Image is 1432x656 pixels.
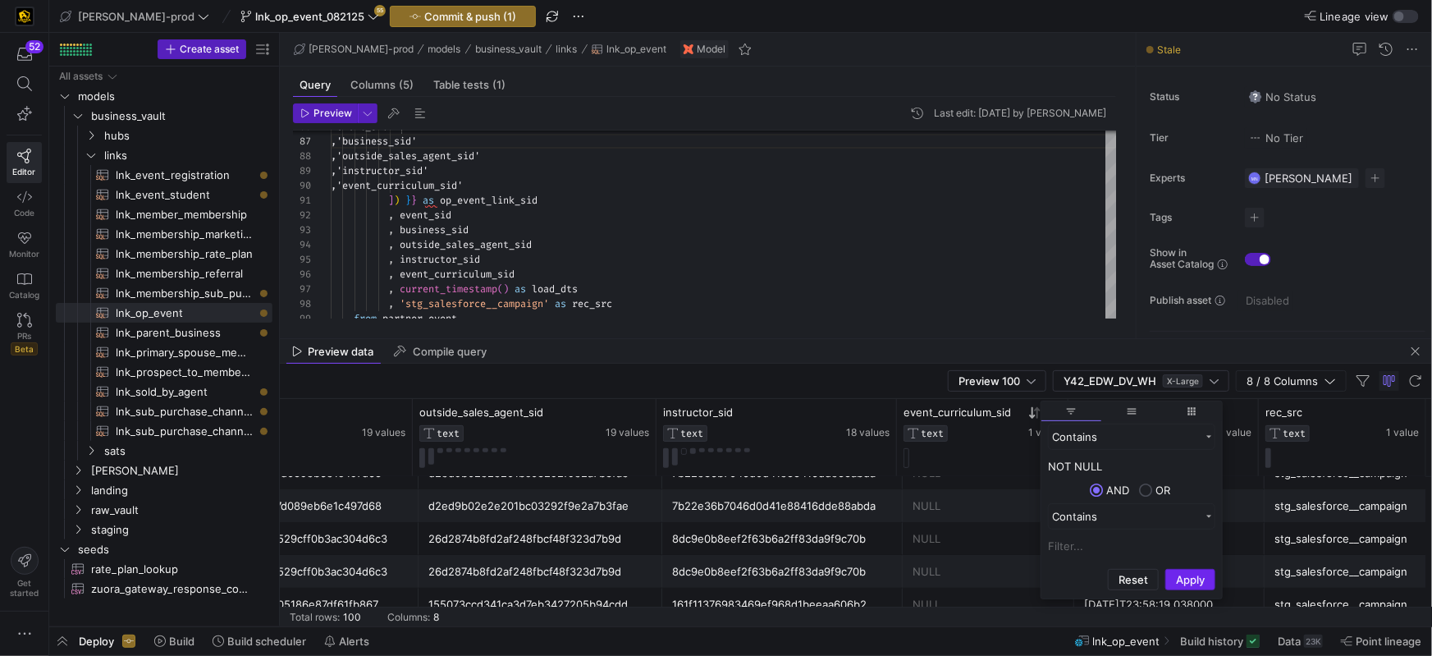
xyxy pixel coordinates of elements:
div: 8 [433,612,439,623]
div: d5ab5269444a8d529cff0b3ac304d6c3 [187,523,409,555]
div: Press SPACE to select this row. [56,67,272,86]
span: Model [697,44,725,55]
span: business_vault [475,44,542,55]
div: Press SPACE to select this row. [56,323,272,342]
span: TEXT [680,428,703,439]
span: partner_event [382,312,457,325]
img: undefined [684,44,693,54]
span: lnk_member_membership​​​​​​​​​​ [116,205,254,224]
span: ) [503,282,509,296]
button: 8 / 8 Columns [1236,370,1347,392]
span: Compile query [413,346,487,357]
div: Press SPACE to select this row. [56,461,272,480]
a: lnk_sub_purchase_channel_monthly_forecast​​​​​​​​​​ [56,401,272,421]
span: lnk_membership_referral​​​​​​​​​​ [116,264,254,283]
span: 19 values [362,427,405,438]
span: Beta [11,342,38,356]
button: Getstarted [7,540,42,604]
span: Data [1278,635,1301,648]
div: stg_salesforce__campaign [1274,490,1422,522]
span: Deploy [79,635,114,648]
span: Show in Asset Catalog [1150,247,1214,270]
a: lnk_op_event​​​​​​​​​​ [56,303,272,323]
span: current_timestamp [400,282,497,296]
button: Build history [1173,627,1267,655]
span: instructor_sid [663,406,733,419]
a: lnk_membership_marketing​​​​​​​​​​ [56,224,272,244]
a: PRsBeta [7,306,42,362]
div: Press SPACE to select this row. [56,185,272,204]
a: Code [7,183,42,224]
span: , [388,268,394,281]
button: Commit & push (1) [390,6,536,27]
div: Press SPACE to select this row. [56,244,272,264]
span: rec_src [1265,406,1302,419]
img: https://storage.googleapis.com/y42-prod-data-exchange/images/uAsz27BndGEK0hZWDFeOjoxA7jCwgK9jE472... [16,8,33,25]
div: Press SPACE to select this row. [56,500,272,520]
span: Monitor [9,249,39,259]
span: outside_sales_agent_sid [400,238,532,251]
span: [PERSON_NAME] [1265,172,1352,185]
div: Press SPACE to select this row. [56,303,272,323]
span: Build history [1180,635,1243,648]
div: 91 [293,193,311,208]
span: ] [388,194,394,207]
span: lnk_membership_sub_purchase_channel​​​​​​​​​​ [116,284,254,303]
div: ec51c4cfefd70407d089eb6e1c497d68 [187,490,409,522]
div: NULL [913,589,1064,621]
button: lnk_op_event_082125 [236,6,383,27]
a: lnk_membership_rate_plan​​​​​​​​​​ [56,244,272,264]
div: Press SPACE to select this row. [56,224,272,244]
div: 99 [293,311,311,326]
div: 90 [293,178,311,193]
a: https://storage.googleapis.com/y42-prod-data-exchange/images/uAsz27BndGEK0hZWDFeOjoxA7jCwgK9jE472... [7,2,42,30]
span: outside_sales_agent_sid [419,406,543,419]
span: lnk_primary_spouse_member_grouping​​​​​​​​​​ [116,343,254,362]
div: 97 [293,282,311,296]
span: , [388,253,394,266]
span: Build scheduler [227,635,306,648]
span: Create asset [180,44,239,55]
div: AND [1106,484,1129,497]
span: [PERSON_NAME]-prod [78,10,194,23]
span: ,'instructor_sid' [331,164,428,177]
span: [PERSON_NAME]-prod [309,44,414,55]
div: 52 [25,40,43,53]
a: Catalog [7,265,42,306]
a: lnk_event_student​​​​​​​​​​ [56,185,272,204]
span: 1 value [1028,427,1061,438]
span: 1 value [1386,427,1419,438]
div: Press SPACE to select this row. [56,342,272,362]
div: stg_salesforce__campaign [1274,589,1422,621]
div: Press SPACE to select this row. [56,106,272,126]
div: 8dc9e0b8eef2f63b6a2ff83da9f9c70b [672,523,893,555]
span: lnk_membership_rate_plan​​​​​​​​​​ [116,245,254,264]
span: sats [104,442,270,461]
div: Filtering operator [1048,503,1215,530]
button: business_vault [471,39,546,59]
button: models [424,39,465,59]
div: Contains [1052,430,1200,443]
div: 26d2874b8fd2af248fbcf48f323d7b9d [428,523,652,555]
span: load_dts [532,282,578,296]
span: TEXT [1283,428,1306,439]
span: Lineage view [1320,10,1389,23]
span: PRs [17,331,31,341]
span: lnk_op_event [606,44,666,55]
span: ( [497,282,503,296]
span: lnk_sold_by_agent​​​​​​​​​​ [116,383,254,401]
button: Data23K [1270,627,1330,655]
span: Table tests [433,80,506,90]
a: lnk_membership_sub_purchase_channel​​​​​​​​​​ [56,283,272,303]
div: Column Menu [1041,401,1223,599]
div: 155073ccd341ca3d7eb3427205b94cdd [428,589,652,621]
span: lnk_event_student​​​​​​​​​​ [116,186,254,204]
button: 52 [7,39,42,69]
span: Commit & push (1) [424,10,516,23]
div: 7b22e36b7046d0d41e88416dde88abda [672,490,893,522]
span: ,'business_sid' [331,135,417,148]
span: as [423,194,434,207]
a: lnk_primary_spouse_member_grouping​​​​​​​​​​ [56,342,272,362]
span: , [388,223,394,236]
div: 87 [293,134,311,149]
